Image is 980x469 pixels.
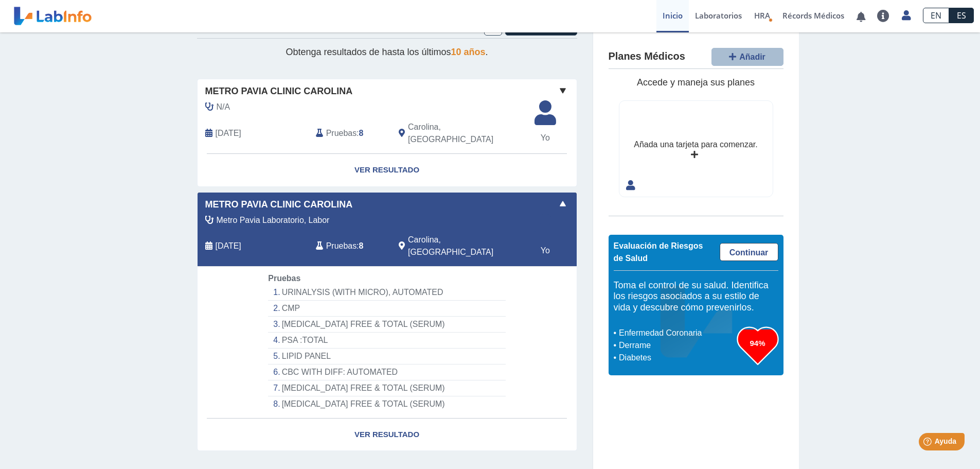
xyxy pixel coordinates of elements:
[609,50,685,63] h4: Planes Médicos
[268,396,505,412] li: [MEDICAL_DATA] FREE & TOTAL (SERUM)
[205,198,353,212] span: Metro Pavia Clinic Carolina
[637,77,755,88] span: Accede y maneja sus planes
[268,364,505,380] li: CBC WITH DIFF: AUTOMATED
[949,8,974,23] a: ES
[616,352,737,364] li: Diabetes
[205,84,353,98] span: Metro Pavia Clinic Carolina
[216,127,241,140] span: 2025-08-20
[326,240,357,252] span: Pruebas
[359,241,364,250] b: 8
[408,121,522,146] span: Carolina, PR
[614,280,778,314] h5: Toma el control de su salud. Identifica los riesgos asociados a su estilo de vida y descubre cómo...
[268,285,505,301] li: URINALYSIS (WITH MICRO), AUTOMATED
[616,327,737,339] li: Enfermedad Coronaria
[614,241,703,263] span: Evaluación de Riesgos de Salud
[268,317,505,333] li: [MEDICAL_DATA] FREE & TOTAL (SERUM)
[217,214,330,227] span: Metro Pavia Laboratorio, Labor
[408,234,522,258] span: Carolina, PR
[268,333,505,349] li: PSA :TOTAL
[268,349,505,364] li: LIPID PANEL
[754,10,770,21] span: HRA
[268,301,505,317] li: CMP
[616,339,737,352] li: Derrame
[198,154,577,186] a: Ver Resultado
[923,8,949,23] a: EN
[634,138,757,151] div: Añada una tarjeta para comenzar.
[308,234,391,258] div: :
[359,129,364,137] b: 8
[308,121,391,146] div: :
[326,127,357,140] span: Pruebas
[528,132,562,144] span: Yo
[198,419,577,451] a: Ver Resultado
[528,245,562,257] span: Yo
[729,248,769,257] span: Continuar
[286,47,488,57] span: Obtenga resultados de hasta los últimos .
[888,429,969,458] iframe: Help widget launcher
[268,274,300,283] span: Pruebas
[739,53,765,61] span: Añadir
[216,240,241,252] span: 2025-07-15
[451,47,486,57] span: 10 años
[217,101,230,113] span: N/A
[737,337,778,350] h3: 94%
[268,380,505,396] li: [MEDICAL_DATA] FREE & TOTAL (SERUM)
